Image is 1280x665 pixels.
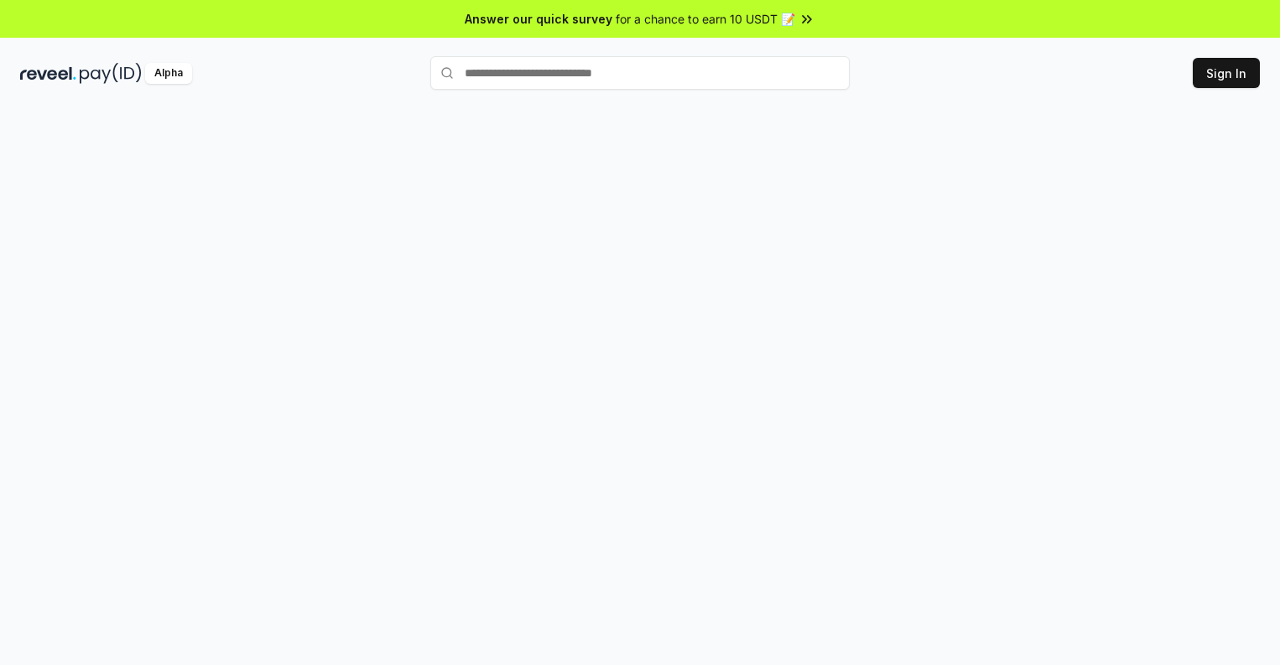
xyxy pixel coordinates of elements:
[1193,58,1260,88] button: Sign In
[145,63,192,84] div: Alpha
[80,63,142,84] img: pay_id
[616,10,795,28] span: for a chance to earn 10 USDT 📝
[465,10,612,28] span: Answer our quick survey
[20,63,76,84] img: reveel_dark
